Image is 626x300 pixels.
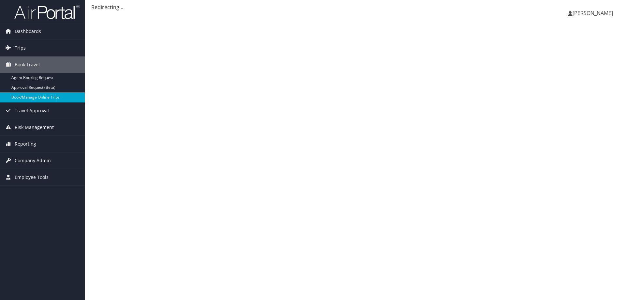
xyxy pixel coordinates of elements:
[15,40,26,56] span: Trips
[14,4,80,20] img: airportal-logo.png
[573,9,613,17] span: [PERSON_NAME]
[15,152,51,169] span: Company Admin
[15,23,41,39] span: Dashboards
[15,136,36,152] span: Reporting
[15,169,49,185] span: Employee Tools
[91,3,619,11] div: Redirecting...
[15,119,54,135] span: Risk Management
[15,103,49,119] span: Travel Approval
[15,56,40,73] span: Book Travel
[568,3,619,23] a: [PERSON_NAME]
